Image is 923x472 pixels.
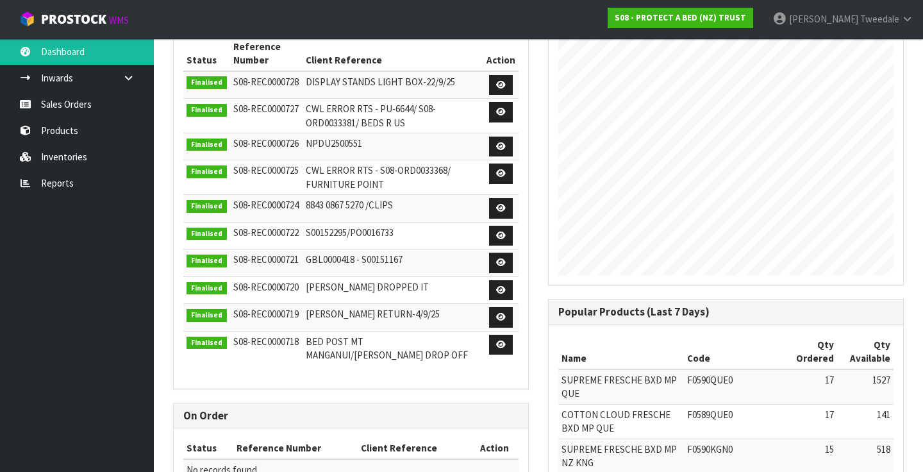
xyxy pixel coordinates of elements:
span: Tweedale [860,13,899,25]
span: S08-REC0000719 [233,308,299,320]
th: Qty Available [837,335,894,369]
th: Reference Number [233,438,358,459]
h3: Popular Products (Last 7 Days) [558,306,894,318]
span: Finalised [187,139,227,151]
span: S08-REC0000727 [233,103,299,115]
th: Status [183,438,233,459]
span: Finalised [187,165,227,178]
span: Finalised [187,228,227,240]
th: Client Reference [358,438,470,459]
img: cube-alt.png [19,11,35,27]
td: SUPREME FRESCHE BXD MP QUE [558,369,684,404]
span: [PERSON_NAME] DROPPED IT [306,281,429,293]
span: GBL0000418 - S00151167 [306,253,403,265]
span: DISPLAY STANDS LIGHT BOX-22/9/25 [306,76,455,88]
span: Finalised [187,200,227,213]
th: Reference Number [230,37,303,71]
td: 17 [783,369,836,404]
th: Status [183,37,230,71]
span: NPDU2500551 [306,137,362,149]
span: Finalised [187,76,227,89]
td: 17 [783,404,836,439]
th: Name [558,335,684,369]
span: [PERSON_NAME] [789,13,858,25]
span: Finalised [187,255,227,267]
span: CWL ERROR RTS - S08-ORD0033368/ FURNITURE POINT [306,164,451,190]
span: Finalised [187,104,227,117]
th: Client Reference [303,37,483,71]
span: S08-REC0000724 [233,199,299,211]
td: F0589QUE0 [684,404,783,439]
th: Qty Ordered [783,335,836,369]
span: S08-REC0000718 [233,335,299,348]
span: Finalised [187,337,227,350]
h3: On Order [183,410,519,422]
th: Code [684,335,783,369]
td: F0590QUE0 [684,369,783,404]
span: BED POST MT MANGANUI/[PERSON_NAME] DROP OFF [306,335,468,361]
span: [PERSON_NAME] RETURN-4/9/25 [306,308,440,320]
strong: S08 - PROTECT A BED (NZ) TRUST [615,12,746,23]
span: Finalised [187,282,227,295]
span: ProStock [41,11,106,28]
span: S08-REC0000728 [233,76,299,88]
span: S00152295/PO0016733 [306,226,394,239]
th: Action [483,37,519,71]
span: CWL ERROR RTS - PU-6644/ S08-ORD0033381/ BEDS R US [306,103,436,128]
span: S08-REC0000722 [233,226,299,239]
span: Finalised [187,309,227,322]
th: Action [470,438,519,459]
span: S08-REC0000726 [233,137,299,149]
td: COTTON CLOUD FRESCHE BXD MP QUE [558,404,684,439]
span: S08-REC0000720 [233,281,299,293]
span: S08-REC0000721 [233,253,299,265]
small: WMS [109,14,129,26]
td: 1527 [837,369,894,404]
span: S08-REC0000725 [233,164,299,176]
td: 141 [837,404,894,439]
span: 8843 0867 5270 /CLIPS [306,199,393,211]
